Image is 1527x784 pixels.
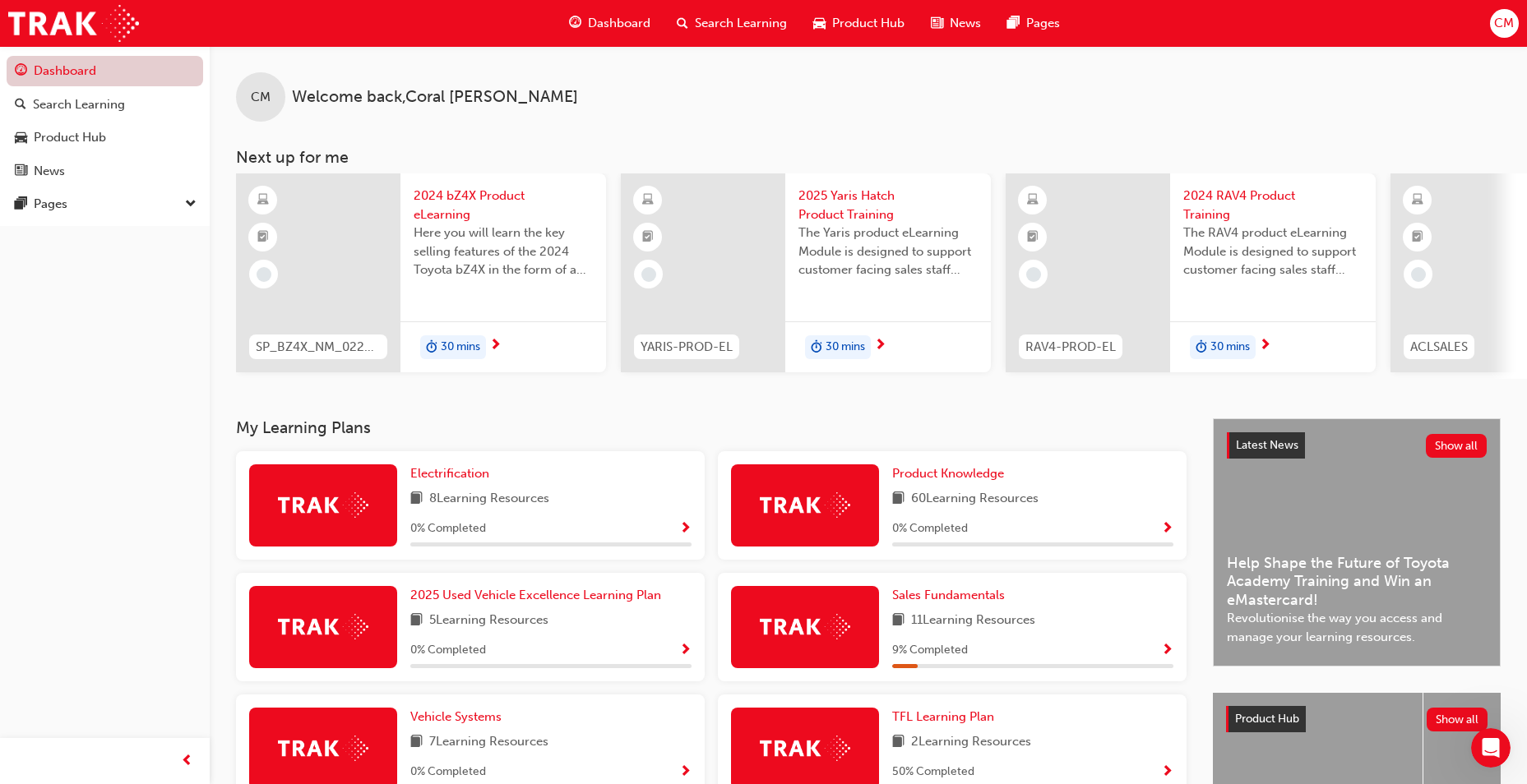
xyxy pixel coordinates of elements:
span: learningResourceType_ELEARNING-icon [1412,190,1423,211]
span: Sales Fundamentals [892,588,1005,602]
img: Trak [760,736,850,761]
span: 2024 bZ4X Product eLearning [414,187,593,224]
span: 9 % Completed [892,641,968,660]
a: Latest NewsShow all [1227,432,1487,459]
span: learningRecordVerb_NONE-icon [641,267,656,282]
a: Product HubShow all [1226,706,1488,732]
a: 2025 Used Vehicle Excellence Learning Plan [410,586,668,605]
a: guage-iconDashboard [556,7,664,40]
span: 60 Learning Resources [911,489,1039,510]
span: 0 % Completed [410,763,486,782]
a: Latest NewsShow allHelp Shape the Future of Toyota Academy Training and Win an eMastercard!Revolu... [1213,418,1501,666]
span: News [950,14,981,33]
span: Latest News [1236,438,1298,452]
span: guage-icon [569,13,581,34]
span: SP_BZ4X_NM_0224_EL01 [256,338,381,357]
span: Welcome back , Coral [PERSON_NAME] [292,88,578,107]
span: car-icon [813,13,826,34]
span: CM [251,88,271,107]
span: Vehicle Systems [410,709,502,724]
span: next-icon [1259,339,1271,353]
span: 2025 Used Vehicle Excellence Learning Plan [410,588,661,602]
img: Trak [278,492,368,518]
a: Search Learning [7,90,203,120]
button: CM [1490,9,1519,38]
span: RAV4-PROD-EL [1025,338,1116,357]
img: Trak [760,492,850,518]
span: news-icon [15,164,27,179]
span: learningRecordVerb_NONE-icon [1411,267,1426,282]
span: book-icon [410,732,423,753]
span: Show Progress [679,643,692,658]
span: pages-icon [1007,13,1020,34]
a: Product Hub [7,122,203,153]
button: Show all [1426,434,1488,458]
img: Trak [278,614,368,639]
span: 0 % Completed [892,519,968,538]
iframe: Intercom live chat [1471,728,1511,768]
span: pages-icon [15,197,27,212]
img: Trak [278,736,368,761]
a: SP_BZ4X_NM_0224_EL012024 bZ4X Product eLearningHere you will learn the key selling features of th... [236,173,606,372]
span: book-icon [892,489,905,510]
span: booktick-icon [642,227,654,248]
span: Electrification [410,466,489,481]
span: Here you will learn the key selling features of the 2024 Toyota bZ4X in the form of a virtual 6-p... [414,224,593,279]
span: Product Hub [832,14,905,33]
img: Trak [8,5,139,42]
span: next-icon [489,339,502,353]
button: Show Progress [1161,762,1173,782]
span: learningResourceType_ELEARNING-icon [642,190,654,211]
span: 5 Learning Resources [429,611,548,631]
a: RAV4-PROD-EL2024 RAV4 Product TrainingThe RAV4 product eLearning Module is designed to support cu... [1006,173,1376,372]
span: Dashboard [588,14,650,33]
button: Show Progress [679,519,692,539]
div: Search Learning [33,95,125,114]
button: Pages [7,189,203,219]
span: Show Progress [1161,765,1173,780]
span: 30 mins [826,338,865,357]
button: Show Progress [679,762,692,782]
a: News [7,156,203,187]
a: Sales Fundamentals [892,586,1011,605]
span: ACLSALES [1410,338,1468,357]
h3: My Learning Plans [236,418,1187,437]
span: 0 % Completed [410,519,486,538]
span: down-icon [185,194,197,215]
span: book-icon [410,611,423,631]
span: search-icon [677,13,688,34]
a: pages-iconPages [994,7,1073,40]
img: Trak [760,614,850,639]
span: next-icon [874,339,886,353]
span: book-icon [892,732,905,753]
span: Product Hub [1235,712,1299,726]
span: 30 mins [441,338,480,357]
a: TFL Learning Plan [892,708,1001,726]
button: DashboardSearch LearningProduct HubNews [7,53,203,189]
span: Search Learning [695,14,787,33]
span: car-icon [15,131,27,145]
a: YARIS-PROD-EL2025 Yaris Hatch Product TrainingThe Yaris product eLearning Module is designed to s... [621,173,991,372]
span: Show Progress [1161,522,1173,537]
span: news-icon [931,13,943,34]
span: The Yaris product eLearning Module is designed to support customer facing sales staff with introd... [798,224,978,279]
div: Product Hub [34,128,106,147]
span: TFL Learning Plan [892,709,994,724]
span: 7 Learning Resources [429,732,548,753]
span: duration-icon [1196,337,1207,358]
span: CM [1494,14,1514,33]
button: Show Progress [1161,640,1173,661]
a: Vehicle Systems [410,708,508,726]
span: book-icon [410,489,423,510]
a: Dashboard [7,56,203,86]
span: 30 mins [1210,338,1250,357]
span: 2 Learning Resources [911,732,1031,753]
a: search-iconSearch Learning [664,7,800,40]
span: 2025 Yaris Hatch Product Training [798,187,978,224]
a: car-iconProduct Hub [800,7,918,40]
span: search-icon [15,98,26,113]
button: Show Progress [679,640,692,661]
span: booktick-icon [1412,227,1423,248]
div: Pages [34,195,67,214]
